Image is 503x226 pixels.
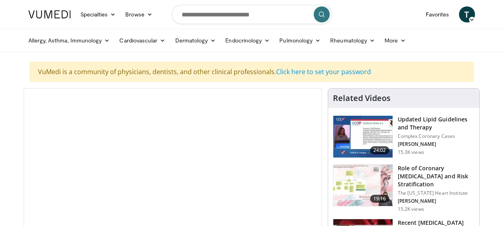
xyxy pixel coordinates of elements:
a: More [380,32,411,48]
p: The [US_STATE] Heart Institute [398,190,475,196]
a: T [459,6,475,22]
div: VuMedi is a community of physicians, dentists, and other clinical professionals. [30,62,474,82]
span: 19:16 [370,195,389,203]
h3: Updated Lipid Guidelines and Therapy [398,115,475,131]
a: Allergy, Asthma, Immunology [24,32,115,48]
h4: Related Videos [333,93,391,103]
p: [PERSON_NAME] [398,141,475,147]
a: Dermatology [170,32,221,48]
p: 15.2K views [398,206,424,212]
p: [PERSON_NAME] [398,198,475,204]
a: 24:02 Updated Lipid Guidelines and Therapy Complex Coronary Cases [PERSON_NAME] 15.3K views [333,115,475,158]
a: 19:16 Role of Coronary [MEDICAL_DATA] and Risk Stratification The [US_STATE] Heart Institute [PER... [333,164,475,212]
a: Cardiovascular [114,32,170,48]
input: Search topics, interventions [172,5,332,24]
a: Rheumatology [325,32,380,48]
img: 1efa8c99-7b8a-4ab5-a569-1c219ae7bd2c.150x105_q85_crop-smart_upscale.jpg [333,165,393,206]
a: Favorites [421,6,454,22]
a: Click here to set your password [276,67,371,76]
h3: Role of Coronary [MEDICAL_DATA] and Risk Stratification [398,164,475,188]
a: Browse [120,6,157,22]
p: Complex Coronary Cases [398,133,475,139]
img: VuMedi Logo [28,10,71,18]
a: Specialties [76,6,121,22]
a: Pulmonology [275,32,325,48]
img: 77f671eb-9394-4acc-bc78-a9f077f94e00.150x105_q85_crop-smart_upscale.jpg [333,116,393,157]
p: 15.3K views [398,149,424,155]
span: 24:02 [370,146,389,154]
a: Endocrinology [220,32,275,48]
